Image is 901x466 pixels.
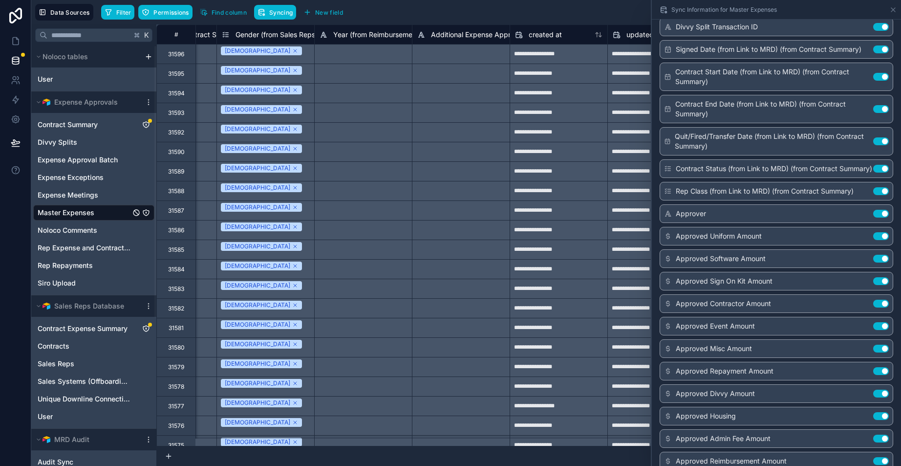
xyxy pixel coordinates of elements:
[38,137,77,147] span: Divvy Splits
[43,302,50,310] img: Airtable Logo
[168,187,184,195] div: 31588
[35,4,93,21] button: Data Sources
[168,70,184,78] div: 31595
[138,5,192,20] button: Permissions
[54,97,118,107] span: Expense Approvals
[38,74,53,84] span: User
[671,6,777,14] span: Sync Information for Master Expenses
[38,359,130,369] a: Sales Reps
[33,187,154,203] div: Expense Meetings
[143,32,150,39] span: K
[529,30,562,40] span: created at
[33,321,154,336] div: Contract Expense Summary
[33,222,154,238] div: Noloco Comments
[676,411,736,421] span: Approved Housing
[676,22,758,32] span: Divvy Split Transaction ID
[38,190,130,200] a: Expense Meetings
[676,299,771,309] span: Approved Contractor Amount
[38,208,130,218] a: Master Expenses
[38,173,104,182] span: Expense Exceptions
[168,109,184,117] div: 31593
[38,278,130,288] a: Siro Upload
[676,186,854,196] span: Rep Class (from Link to MRD) (from Contract Summary)
[33,134,154,150] div: Divvy Splits
[315,9,343,16] span: New field
[676,231,762,241] span: Approved Uniform Amount
[38,155,118,165] span: Expense Approval Batch
[676,254,766,264] span: Approved Software Amount
[38,394,130,404] a: Unique Downline Connections
[676,164,872,174] span: Contract Status (from Link to MRD) (from Contract Summary)
[626,30,662,40] span: updated at
[676,456,787,466] span: Approved Reimbursement Amount
[196,5,250,20] button: Find column
[43,436,50,444] img: Airtable Logo
[676,209,706,219] span: Approver
[675,67,873,87] span: Contract Start Date (from Link to MRD) (from Contract Summary)
[33,356,154,372] div: Sales Reps
[38,74,121,84] a: User
[38,412,130,422] a: User
[38,243,130,253] a: Rep Expense and Contract Issues
[38,225,130,235] a: Noloco Comments
[153,9,189,16] span: Permissions
[168,422,184,430] div: 31576
[676,276,772,286] span: Approved Sign On Kit Amount
[676,366,773,376] span: Approved Repayment Amount
[38,190,98,200] span: Expense Meetings
[431,30,612,40] span: Additional Expense Approvers (from Contract Summary)
[169,324,184,332] div: 31581
[38,278,76,288] span: Siro Upload
[33,170,154,185] div: Expense Exceptions
[168,266,185,273] div: 31584
[168,383,184,391] div: 31578
[38,377,130,386] a: Sales Systems (Offboarding)
[50,9,90,16] span: Data Sources
[38,155,130,165] a: Expense Approval Batch
[43,52,88,62] span: Noloco tables
[168,285,184,293] div: 31583
[168,207,184,215] div: 31587
[54,435,89,444] span: MRD Audit
[676,434,771,444] span: Approved Admin Fee Amount
[33,71,154,87] div: User
[43,98,50,106] img: Airtable Logo
[300,5,346,20] button: New field
[168,363,184,371] div: 31579
[33,117,154,133] div: Contract Summary
[33,240,154,256] div: Rep Expense and Contract Issues
[33,205,154,221] div: Master Expenses
[33,391,154,407] div: Unique Downline Connections
[33,275,154,291] div: Siro Upload
[254,5,296,20] button: Syncing
[164,31,188,38] div: #
[676,389,755,399] span: Approved Divvy Amount
[333,30,436,40] span: Year (from Reimbursement Link)
[38,324,130,333] a: Contract Expense Summary
[38,359,74,369] span: Sales Reps
[38,225,97,235] span: Noloco Comments
[676,344,752,354] span: Approved Misc Amount
[675,99,873,119] span: Contract End Date (from Link to MRD) (from Contract Summary)
[38,261,93,270] span: Rep Repayments
[33,374,154,389] div: Sales Systems (Offboarding)
[38,341,69,351] span: Contracts
[38,341,130,351] a: Contracts
[168,129,184,136] div: 31592
[138,5,196,20] a: Permissions
[212,9,247,16] span: Find column
[33,433,141,446] button: Airtable LogoMRD Audit
[33,299,141,313] button: Airtable LogoSales Reps Database
[38,120,98,130] span: Contract Summary
[168,402,184,410] div: 31577
[254,5,300,20] a: Syncing
[38,324,128,333] span: Contract Expense Summary
[269,9,293,16] span: Syncing
[168,305,184,312] div: 31582
[33,258,154,273] div: Rep Repayments
[33,152,154,168] div: Expense Approval Batch
[168,50,184,58] div: 31596
[116,9,131,16] span: Filter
